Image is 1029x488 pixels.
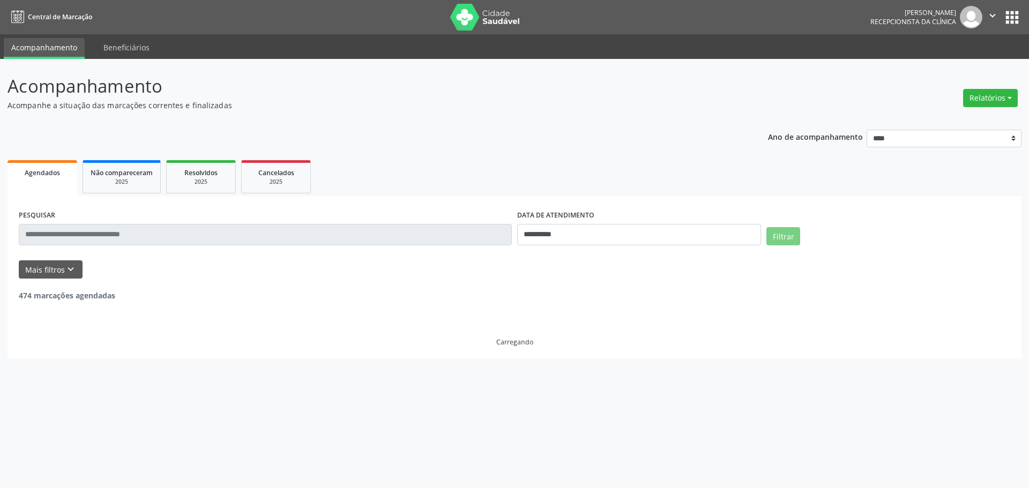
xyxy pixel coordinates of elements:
button: Relatórios [963,89,1018,107]
span: Não compareceram [91,168,153,177]
p: Acompanhamento [8,73,717,100]
span: Agendados [25,168,60,177]
div: 2025 [174,178,228,186]
strong: 474 marcações agendadas [19,290,115,301]
a: Central de Marcação [8,8,92,26]
button:  [982,6,1003,28]
a: Beneficiários [96,38,157,57]
span: Resolvidos [184,168,218,177]
button: Filtrar [766,227,800,245]
span: Central de Marcação [28,12,92,21]
div: Carregando [496,337,533,347]
button: apps [1003,8,1021,27]
label: PESQUISAR [19,207,55,224]
i: keyboard_arrow_down [65,264,77,275]
div: [PERSON_NAME] [870,8,956,17]
div: 2025 [91,178,153,186]
span: Recepcionista da clínica [870,17,956,26]
p: Acompanhe a situação das marcações correntes e finalizadas [8,100,717,111]
i:  [987,10,998,21]
p: Ano de acompanhamento [768,130,863,143]
a: Acompanhamento [4,38,85,59]
label: DATA DE ATENDIMENTO [517,207,594,224]
button: Mais filtroskeyboard_arrow_down [19,260,83,279]
span: Cancelados [258,168,294,177]
div: 2025 [249,178,303,186]
img: img [960,6,982,28]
